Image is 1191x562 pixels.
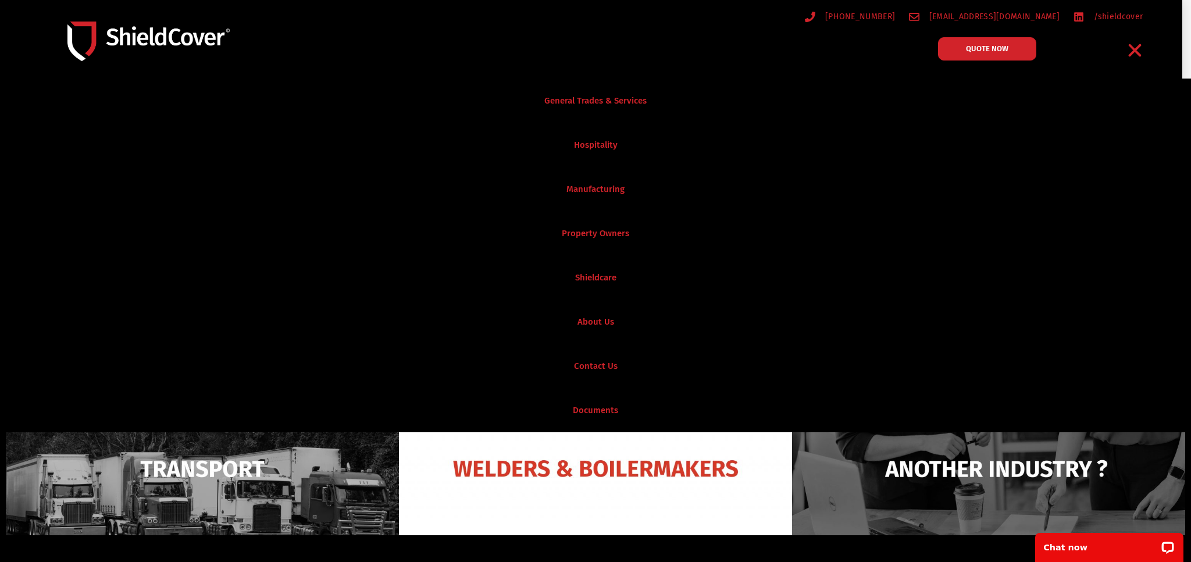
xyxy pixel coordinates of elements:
a: [EMAIL_ADDRESS][DOMAIN_NAME] [909,9,1060,24]
span: QUOTE NOW [966,45,1008,52]
span: /shieldcover [1091,9,1143,24]
a: [PHONE_NUMBER] [805,9,895,24]
iframe: LiveChat chat widget [1028,525,1191,562]
span: [EMAIL_ADDRESS][DOMAIN_NAME] [926,9,1060,24]
a: QUOTE NOW [938,37,1036,61]
img: Shield-Cover-Underwriting-Australia-logo-full [67,22,230,61]
div: Menu Toggle [1122,37,1149,64]
a: /shieldcover [1074,9,1143,24]
span: [PHONE_NUMBER] [822,9,895,24]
